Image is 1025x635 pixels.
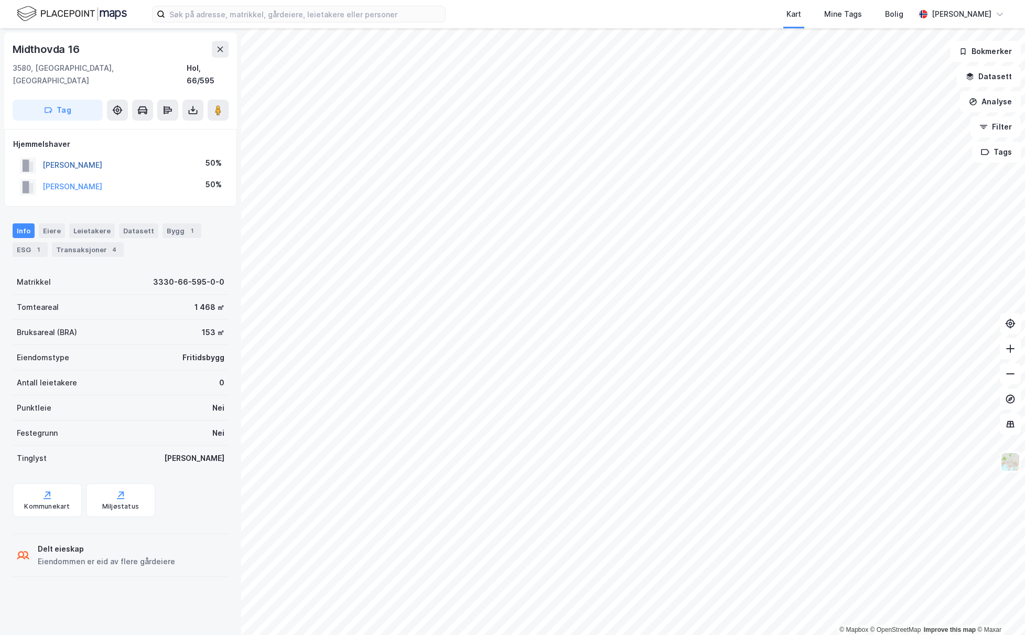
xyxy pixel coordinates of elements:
input: Søk på adresse, matrikkel, gårdeiere, leietakere eller personer [165,6,445,22]
div: Hol, 66/595 [187,62,229,87]
a: OpenStreetMap [870,626,921,633]
div: 0 [219,376,224,389]
button: Bokmerker [950,41,1021,62]
div: 3330-66-595-0-0 [153,276,224,288]
button: Filter [970,116,1021,137]
img: Z [1000,452,1020,472]
div: Bygg [163,223,201,238]
div: 4 [109,244,120,255]
img: logo.f888ab2527a4732fd821a326f86c7f29.svg [17,5,127,23]
div: Eiendommen er eid av flere gårdeiere [38,555,175,568]
a: Mapbox [839,626,868,633]
div: 50% [206,178,222,191]
div: 153 ㎡ [202,326,224,339]
div: Miljøstatus [102,502,139,511]
div: Hjemmelshaver [13,138,228,150]
div: Kommunekart [24,502,70,511]
div: Transaksjoner [52,242,124,257]
div: Leietakere [69,223,115,238]
div: Matrikkel [17,276,51,288]
div: Eiendomstype [17,351,69,364]
div: Fritidsbygg [182,351,224,364]
div: Eiere [39,223,65,238]
button: Datasett [957,66,1021,87]
div: Bolig [885,8,903,20]
div: Tinglyst [17,452,47,465]
div: 1 [187,225,197,236]
div: 1 [33,244,44,255]
a: Improve this map [924,626,976,633]
div: Kart [786,8,801,20]
div: Datasett [119,223,158,238]
iframe: Chat Widget [973,585,1025,635]
div: 1 468 ㎡ [195,301,224,314]
button: Tags [972,142,1021,163]
div: Bruksareal (BRA) [17,326,77,339]
div: [PERSON_NAME] [164,452,224,465]
div: Punktleie [17,402,51,414]
div: Tomteareal [17,301,59,314]
div: ESG [13,242,48,257]
button: Analyse [960,91,1021,112]
div: Kontrollprogram for chat [973,585,1025,635]
div: Nei [212,402,224,414]
div: 3580, [GEOGRAPHIC_DATA], [GEOGRAPHIC_DATA] [13,62,187,87]
div: Nei [212,427,224,439]
div: Antall leietakere [17,376,77,389]
div: Delt eieskap [38,543,175,555]
div: Mine Tags [824,8,862,20]
div: Festegrunn [17,427,58,439]
div: Info [13,223,35,238]
div: Midthovda 16 [13,41,82,58]
button: Tag [13,100,103,121]
div: [PERSON_NAME] [932,8,991,20]
div: 50% [206,157,222,169]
